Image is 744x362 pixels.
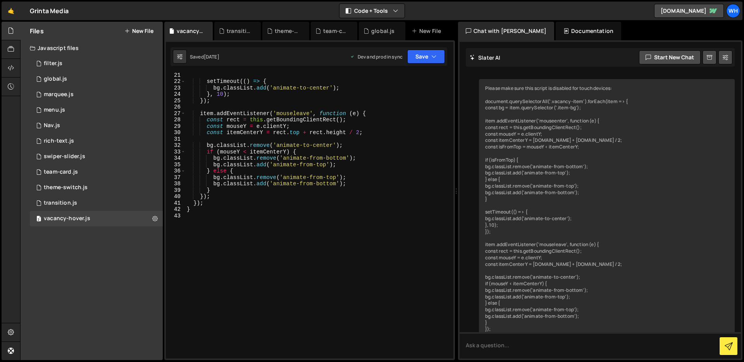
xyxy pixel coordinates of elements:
[166,117,186,123] div: 28
[30,118,163,133] div: 15594/41827.js
[407,50,445,64] button: Save
[30,6,69,16] div: Grinta Media
[30,133,163,149] div: 15594/42580.js
[190,53,219,60] div: Saved
[323,27,348,35] div: team-card.js
[166,129,186,136] div: 30
[275,27,300,35] div: theme-switch.js
[339,4,405,18] button: Code + Tools
[44,184,88,191] div: theme-switch.js
[166,200,186,207] div: 41
[654,4,724,18] a: [DOMAIN_NAME]
[44,122,60,129] div: Nav.js
[166,187,186,194] div: 39
[30,87,163,102] div: 15594/42306.js
[166,155,186,162] div: 34
[44,200,77,207] div: transition.js
[21,40,163,56] div: Javascript files
[166,85,186,91] div: 23
[470,54,501,61] h2: Slater AI
[166,78,186,85] div: 22
[166,168,186,174] div: 36
[726,4,740,18] a: Wh
[30,164,163,180] div: 15594/41972.js
[166,206,186,213] div: 42
[166,174,186,181] div: 37
[166,149,186,155] div: 33
[479,79,735,345] div: Please make sure this script is disabled for touch devices: document.querySelectorAll('.vacancy-i...
[30,102,163,118] div: 15594/42211.js
[30,71,163,87] div: 15594/41317.js
[30,27,44,35] h2: Files
[166,91,186,98] div: 24
[2,2,21,20] a: 🤙
[30,56,163,71] div: 15594/41901.js
[166,72,186,79] div: 21
[44,138,74,145] div: rich-text.js
[44,153,85,160] div: swiper-slider.js
[204,53,219,60] div: [DATE]
[44,107,65,114] div: menu.js
[350,53,403,60] div: Dev and prod in sync
[44,91,74,98] div: marquee.js
[166,110,186,117] div: 27
[30,211,163,226] div: 15594/41826.js
[166,123,186,130] div: 29
[166,104,186,110] div: 26
[177,27,203,35] div: vacancy-hover.js
[30,149,163,164] div: 15594/41609.js
[44,76,67,83] div: global.js
[36,216,41,222] span: 2
[227,27,251,35] div: transition.js
[412,27,444,35] div: New File
[44,215,90,222] div: vacancy-hover.js
[639,50,701,64] button: Start new chat
[166,98,186,104] div: 25
[44,169,78,176] div: team-card.js
[44,60,62,67] div: filter.js
[166,181,186,187] div: 38
[166,162,186,168] div: 35
[166,136,186,143] div: 31
[30,195,163,211] div: 15594/42982.js
[166,142,186,149] div: 32
[556,22,621,40] div: Documentation
[458,22,554,40] div: Chat with [PERSON_NAME]
[124,28,153,34] button: New File
[30,180,163,195] div: 15594/42717.js
[371,27,394,35] div: global.js
[166,193,186,200] div: 40
[166,213,186,219] div: 43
